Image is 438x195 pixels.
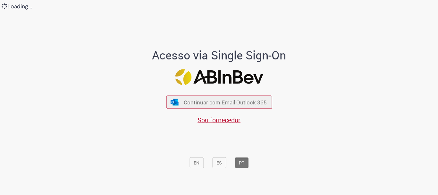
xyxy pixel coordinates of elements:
button: ícone Azure/Microsoft 360 Continuar com Email Outlook 365 [166,96,272,109]
button: PT [235,157,248,168]
h1: Acesso via Single Sign-On [130,49,308,62]
button: EN [190,157,204,168]
span: Continuar com Email Outlook 365 [184,99,267,106]
a: Sou fornecedor [198,116,240,124]
img: ícone Azure/Microsoft 360 [170,99,179,105]
button: ES [212,157,226,168]
img: Logo ABInBev [175,69,263,85]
